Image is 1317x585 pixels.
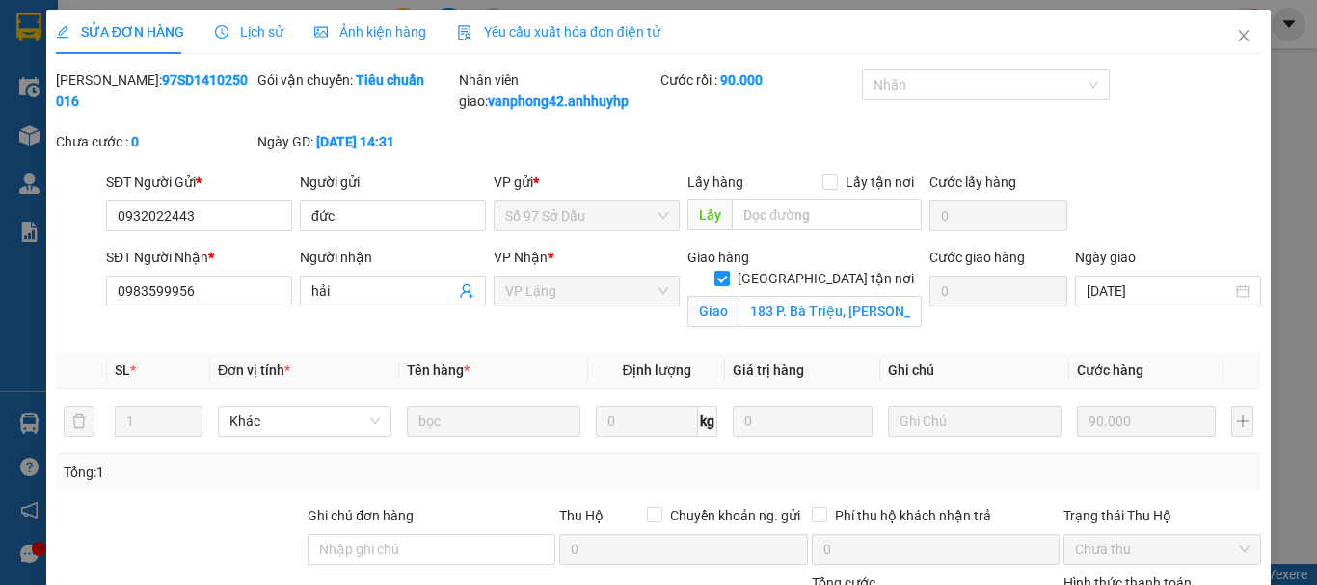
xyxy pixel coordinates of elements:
input: 0 [733,406,872,437]
span: Lấy tận nơi [838,172,922,193]
span: SL [115,362,130,378]
span: Lấy hàng [687,174,743,190]
span: edit [56,25,69,39]
input: 0 [1077,406,1216,437]
b: vanphong42.anhhuyhp [488,93,629,109]
b: 90.000 [720,72,763,88]
th: Ghi chú [880,352,1069,389]
span: Đơn vị tính [218,362,290,378]
div: Nhân viên giao: [459,69,657,112]
span: Tên hàng [407,362,470,378]
b: Tiêu chuẩn [356,72,424,88]
span: Ảnh kiện hàng [314,24,426,40]
span: SỬA ĐƠN HÀNG [56,24,184,40]
span: kg [698,406,717,437]
div: Cước rồi : [660,69,858,91]
b: 0 [131,134,139,149]
label: Ngày giao [1075,250,1136,265]
input: VD: Bàn, Ghế [407,406,580,437]
input: Cước lấy hàng [929,200,1067,231]
span: Phí thu hộ khách nhận trả [827,505,999,526]
span: close [1236,28,1251,43]
input: Ghi chú đơn hàng [308,534,555,565]
span: Lấy [687,199,732,230]
input: Giao tận nơi [739,296,922,327]
input: Cước giao hàng [929,276,1067,306]
button: delete [64,406,94,437]
label: Ghi chú đơn hàng [308,508,414,523]
input: Dọc đường [732,199,922,230]
span: Khác [229,407,380,436]
span: Yêu cầu xuất hóa đơn điện tử [457,24,660,40]
div: Người nhận [300,247,486,268]
label: Cước lấy hàng [929,174,1016,190]
span: clock-circle [215,25,228,39]
button: Close [1217,10,1271,64]
div: VP gửi [494,172,680,193]
input: Ngày giao [1087,280,1232,302]
span: VP Láng [505,277,668,306]
img: icon [457,25,472,40]
div: Gói vận chuyển: [257,69,455,91]
button: plus [1231,406,1253,437]
label: Cước giao hàng [929,250,1025,265]
span: Định lượng [622,362,690,378]
b: [DATE] 14:31 [316,134,394,149]
span: Chưa thu [1075,535,1250,564]
span: Giao hàng [687,250,749,265]
div: Tổng: 1 [64,462,510,483]
span: Lịch sử [215,24,283,40]
span: VP Nhận [494,250,548,265]
div: Chưa cước : [56,131,254,152]
span: Cước hàng [1077,362,1143,378]
div: Trạng thái Thu Hộ [1063,505,1261,526]
span: Số 97 Sở Dầu [505,201,668,230]
span: picture [314,25,328,39]
span: Thu Hộ [559,508,604,523]
span: Giao [687,296,739,327]
div: [PERSON_NAME]: [56,69,254,112]
div: SĐT Người Gửi [106,172,292,193]
span: Chuyển khoản ng. gửi [662,505,808,526]
div: Người gửi [300,172,486,193]
input: Ghi Chú [888,406,1062,437]
span: Giá trị hàng [733,362,804,378]
span: user-add [459,283,474,299]
div: SĐT Người Nhận [106,247,292,268]
div: Ngày GD: [257,131,455,152]
span: [GEOGRAPHIC_DATA] tận nơi [730,268,922,289]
